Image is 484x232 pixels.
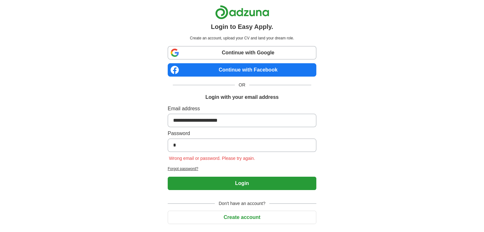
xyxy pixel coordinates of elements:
[168,63,316,77] a: Continue with Facebook
[205,93,278,101] h1: Login with your email address
[215,200,269,207] span: Don't have an account?
[168,46,316,59] a: Continue with Google
[168,156,256,161] span: Wrong email or password. Please try again.
[168,130,316,137] label: Password
[168,211,316,224] button: Create account
[215,5,269,19] img: Adzuna logo
[168,105,316,113] label: Email address
[168,215,316,220] a: Create account
[168,177,316,190] button: Login
[169,35,315,41] p: Create an account, upload your CV and land your dream role.
[168,166,316,172] a: Forgot password?
[235,82,249,88] span: OR
[211,22,273,31] h1: Login to Easy Apply.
